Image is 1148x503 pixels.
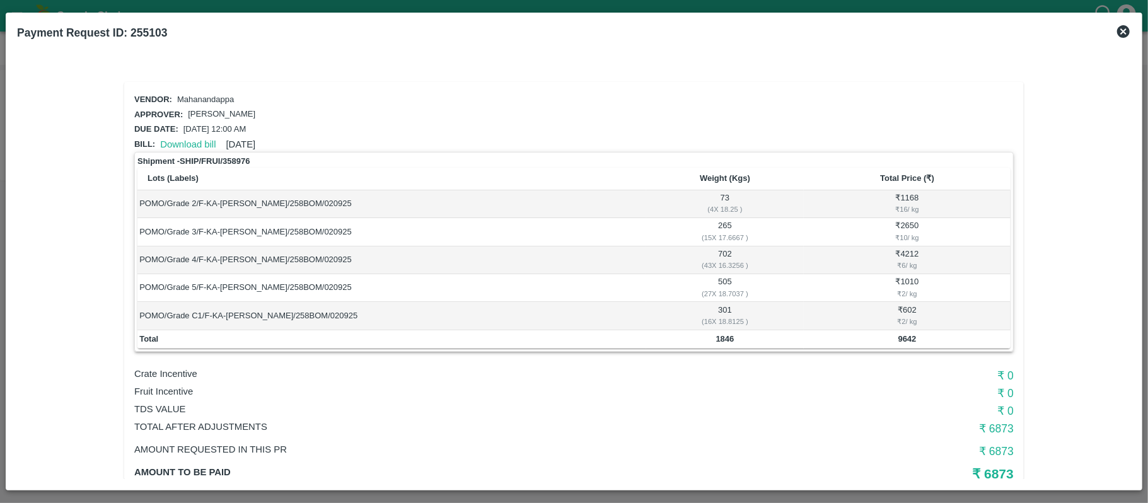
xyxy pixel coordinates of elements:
td: ₹ 602 [804,302,1011,330]
div: ₹ 2 / kg [806,316,1008,327]
td: POMO/Grade 2/F-KA-[PERSON_NAME]/258BOM/020925 [137,190,646,218]
div: ₹ 16 / kg [806,204,1008,215]
p: [DATE] 12:00 AM [183,124,246,136]
b: 1846 [716,334,734,344]
div: ( 15 X 17.6667 ) [648,232,802,243]
h5: ₹ 6873 [721,465,1014,483]
h6: ₹ 6873 [721,442,1014,460]
h6: ₹ 0 [721,367,1014,384]
div: ₹ 2 / kg [806,288,1008,299]
b: Weight (Kgs) [700,173,750,183]
h6: ₹ 6873 [721,420,1014,437]
td: POMO/Grade C1/F-KA-[PERSON_NAME]/258BOM/020925 [137,302,646,330]
h6: ₹ 0 [721,402,1014,420]
span: [DATE] [226,139,256,149]
p: Amount to be paid [134,465,721,479]
p: Mahanandappa [177,94,234,106]
div: ( 16 X 18.8125 ) [648,316,802,327]
span: Vendor: [134,95,172,104]
td: ₹ 4212 [804,246,1011,274]
td: ₹ 2650 [804,218,1011,246]
div: ( 27 X 18.7037 ) [648,288,802,299]
td: POMO/Grade 5/F-KA-[PERSON_NAME]/258BOM/020925 [137,274,646,302]
span: Approver: [134,110,183,119]
p: Total After adjustments [134,420,721,434]
div: ( 4 X 18.25 ) [648,204,802,215]
td: ₹ 1010 [804,274,1011,302]
h6: ₹ 0 [721,384,1014,402]
span: Bill: [134,139,155,149]
td: 702 [646,246,804,274]
p: TDS VALUE [134,402,721,416]
td: 505 [646,274,804,302]
td: 265 [646,218,804,246]
p: Crate Incentive [134,367,721,381]
p: Amount Requested in this PR [134,442,721,456]
b: Total Price (₹) [880,173,934,183]
div: ( 43 X 16.3256 ) [648,260,802,271]
b: Lots (Labels) [148,173,199,183]
b: Total [139,334,158,344]
p: [PERSON_NAME] [188,108,255,120]
p: Fruit Incentive [134,384,721,398]
div: ₹ 6 / kg [806,260,1008,271]
td: 301 [646,302,804,330]
span: Due date: [134,124,178,134]
a: Download bill [160,139,216,149]
b: Payment Request ID: 255103 [17,26,167,39]
strong: Shipment - SHIP/FRUI/358976 [137,155,250,168]
div: ₹ 10 / kg [806,232,1008,243]
td: 73 [646,190,804,218]
b: 9642 [898,334,917,344]
td: POMO/Grade 4/F-KA-[PERSON_NAME]/258BOM/020925 [137,246,646,274]
td: ₹ 1168 [804,190,1011,218]
td: POMO/Grade 3/F-KA-[PERSON_NAME]/258BOM/020925 [137,218,646,246]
